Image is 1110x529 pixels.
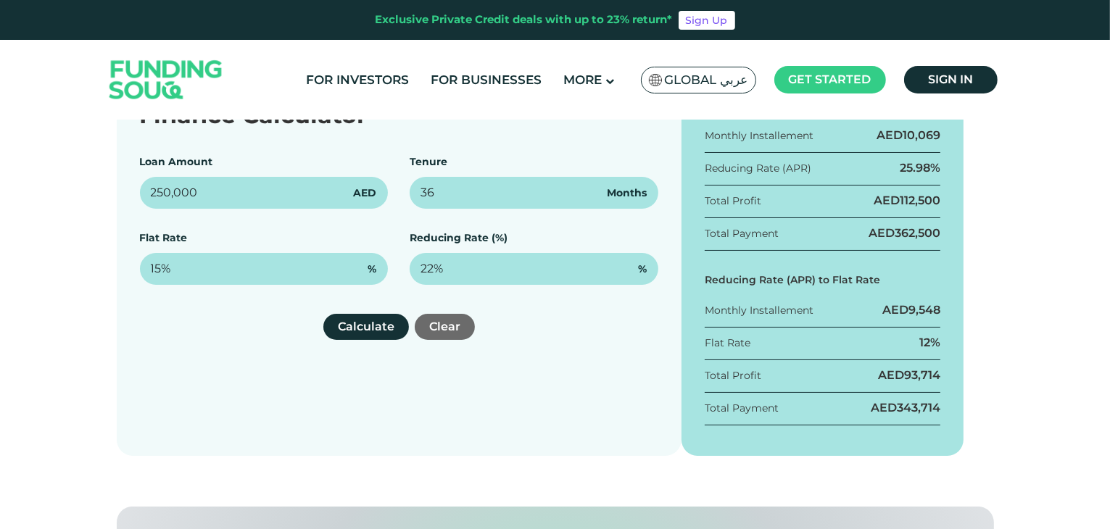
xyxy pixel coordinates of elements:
[903,128,940,142] span: 10,069
[95,43,237,117] img: Logo
[410,155,447,168] label: Tenure
[368,262,376,277] span: %
[904,66,998,93] a: Sign in
[878,367,940,383] div: AED
[323,314,409,340] button: Calculate
[353,186,376,201] span: AED
[705,401,779,416] div: Total Payment
[705,226,779,241] div: Total Payment
[140,231,188,244] label: Flat Rate
[789,72,871,86] span: Get started
[649,74,662,86] img: SA Flag
[679,11,735,30] a: Sign Up
[140,155,213,168] label: Loan Amount
[928,72,973,86] span: Sign in
[705,336,750,351] div: Flat Rate
[895,226,940,240] span: 362,500
[904,368,940,382] span: 93,714
[415,314,475,340] button: Clear
[871,400,940,416] div: AED
[919,335,940,351] div: 12%
[427,68,545,92] a: For Businesses
[705,193,761,209] div: Total Profit
[705,128,813,143] div: Monthly Installement
[665,72,748,88] span: Global عربي
[869,225,940,241] div: AED
[410,231,508,244] label: Reducing Rate (%)
[705,272,941,288] div: Reducing Rate (APR) to Flat Rate
[908,303,940,317] span: 9,548
[877,128,940,143] div: AED
[607,186,647,201] span: Months
[705,161,811,176] div: Reducing Rate (APR)
[638,262,647,277] span: %
[900,160,940,176] div: 25.98%
[705,303,813,318] div: Monthly Installement
[897,401,940,415] span: 343,714
[376,12,673,28] div: Exclusive Private Credit deals with up to 23% return*
[874,193,940,209] div: AED
[302,68,413,92] a: For Investors
[900,193,940,207] span: 112,500
[563,72,602,87] span: More
[882,302,940,318] div: AED
[705,368,761,383] div: Total Profit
